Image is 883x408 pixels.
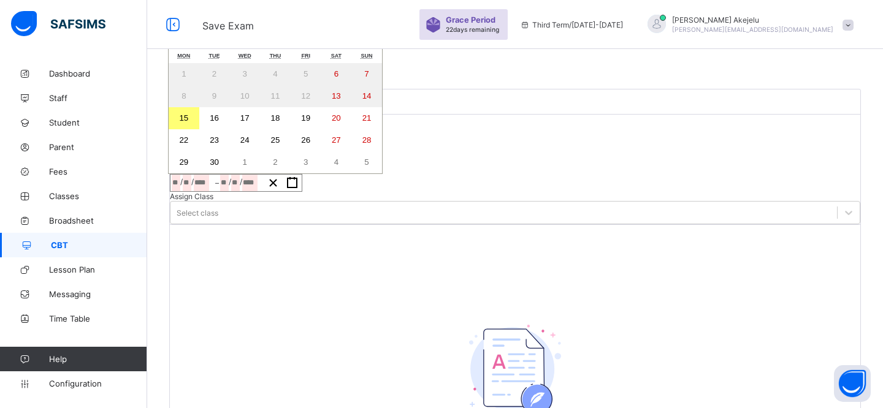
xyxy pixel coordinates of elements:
abbr: 24 September 2025 [240,135,250,145]
abbr: 29 September 2025 [179,157,188,167]
abbr: 11 September 2025 [271,91,280,100]
span: Classes [49,191,147,201]
abbr: 2 October 2025 [273,157,277,167]
button: 26 September 2025 [291,129,321,151]
span: Grace Period [446,15,495,25]
abbr: 25 September 2025 [271,135,280,145]
button: 23 September 2025 [199,129,230,151]
button: 21 September 2025 [351,107,382,129]
button: 17 September 2025 [229,107,260,129]
button: 14 September 2025 [351,85,382,107]
abbr: 18 September 2025 [271,113,280,123]
abbr: 4 September 2025 [273,69,277,78]
button: 11 September 2025 [260,85,291,107]
button: Open asap [834,365,871,402]
span: [PERSON_NAME] Akejelu [672,15,833,25]
abbr: 8 September 2025 [182,91,186,100]
span: Assign Class [170,192,213,201]
abbr: Monday [177,53,190,59]
abbr: 5 September 2025 [304,69,308,78]
abbr: 14 September 2025 [362,91,372,100]
span: Lesson Plan [49,265,147,274]
span: Configuration [49,379,147,388]
button: 5 October 2025 [351,151,382,173]
button: 7 September 2025 [351,63,382,85]
span: [PERSON_NAME][EMAIL_ADDRESS][DOMAIN_NAME] [672,26,833,33]
abbr: 10 September 2025 [240,91,250,100]
abbr: 26 September 2025 [301,135,310,145]
button: 8 September 2025 [169,85,199,107]
abbr: 12 September 2025 [301,91,310,100]
button: 18 September 2025 [260,107,291,129]
button: 9 September 2025 [199,85,230,107]
span: / [180,176,183,187]
div: Select class [177,208,218,217]
span: Fees [49,167,147,176]
button: 5 September 2025 [291,63,321,85]
abbr: 15 September 2025 [179,113,188,123]
abbr: 1 September 2025 [182,69,186,78]
abbr: 2 September 2025 [212,69,216,78]
abbr: 17 September 2025 [240,113,250,123]
abbr: 3 September 2025 [243,69,247,78]
img: sticker-purple.71386a28dfed39d6af7621340158ba97.svg [426,17,441,32]
abbr: 3 October 2025 [304,157,308,167]
span: Messaging [49,289,147,299]
abbr: 1 October 2025 [243,157,247,167]
abbr: Tuesday [209,53,220,59]
abbr: 22 September 2025 [179,135,188,145]
span: CBT [51,240,147,250]
span: Help [49,354,147,364]
span: Dashboard [49,69,147,78]
abbr: Sunday [361,53,373,59]
abbr: 7 September 2025 [364,69,369,78]
span: Broadsheet [49,216,147,225]
span: / [229,176,231,187]
abbr: Friday [301,53,310,59]
img: safsims [11,11,105,37]
button: 29 September 2025 [169,151,199,173]
span: Parent [49,142,147,152]
span: – [215,178,219,187]
abbr: 21 September 2025 [362,113,372,123]
button: 30 September 2025 [199,151,230,173]
button: 12 September 2025 [291,85,321,107]
abbr: 20 September 2025 [332,113,341,123]
button: 16 September 2025 [199,107,230,129]
span: session/term information [520,20,623,29]
span: Student [49,118,147,127]
abbr: 16 September 2025 [210,113,219,123]
abbr: 30 September 2025 [210,157,219,167]
button: 15 September 2025 [169,107,199,129]
abbr: 4 October 2025 [334,157,338,167]
abbr: 23 September 2025 [210,135,219,145]
button: 2 September 2025 [199,63,230,85]
button: 6 September 2025 [321,63,352,85]
span: 22 days remaining [446,26,499,33]
abbr: 28 September 2025 [362,135,372,145]
button: 4 September 2025 [260,63,291,85]
abbr: 19 September 2025 [301,113,310,123]
button: 10 September 2025 [229,85,260,107]
abbr: 9 September 2025 [212,91,216,100]
button: 22 September 2025 [169,129,199,151]
button: 13 September 2025 [321,85,352,107]
button: 3 October 2025 [291,151,321,173]
abbr: Wednesday [239,53,251,59]
button: 24 September 2025 [229,129,260,151]
span: / [191,176,194,187]
span: Staff [49,93,147,103]
button: 28 September 2025 [351,129,382,151]
button: 19 September 2025 [291,107,321,129]
button: 20 September 2025 [321,107,352,129]
abbr: 6 September 2025 [334,69,338,78]
span: / [240,176,242,187]
button: 25 September 2025 [260,129,291,151]
button: 3 September 2025 [229,63,260,85]
span: Save Exam [202,20,254,32]
abbr: 27 September 2025 [332,135,341,145]
button: 1 September 2025 [169,63,199,85]
span: Time Table [49,314,147,323]
button: 27 September 2025 [321,129,352,151]
abbr: Thursday [270,53,281,59]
